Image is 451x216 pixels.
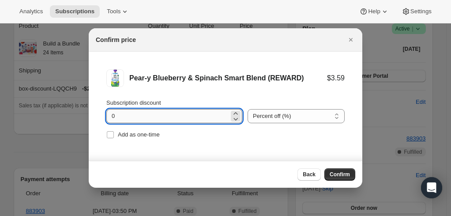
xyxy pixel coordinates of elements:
[330,171,350,178] span: Confirm
[354,5,394,18] button: Help
[324,168,355,181] button: Confirm
[50,5,100,18] button: Subscriptions
[118,131,160,138] span: Add as one-time
[101,5,135,18] button: Tools
[106,99,161,106] span: Subscription discount
[396,5,437,18] button: Settings
[55,8,94,15] span: Subscriptions
[14,5,48,18] button: Analytics
[96,35,136,44] h2: Confirm price
[106,69,124,87] img: Pear-y Blueberry & Spinach Smart Blend (REWARD)
[303,171,316,178] span: Back
[107,8,120,15] span: Tools
[345,34,357,46] button: Close
[129,74,327,83] div: Pear-y Blueberry & Spinach Smart Blend (REWARD)
[421,177,442,198] div: Open Intercom Messenger
[19,8,43,15] span: Analytics
[327,74,345,83] div: $3.59
[297,168,321,181] button: Back
[410,8,432,15] span: Settings
[368,8,380,15] span: Help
